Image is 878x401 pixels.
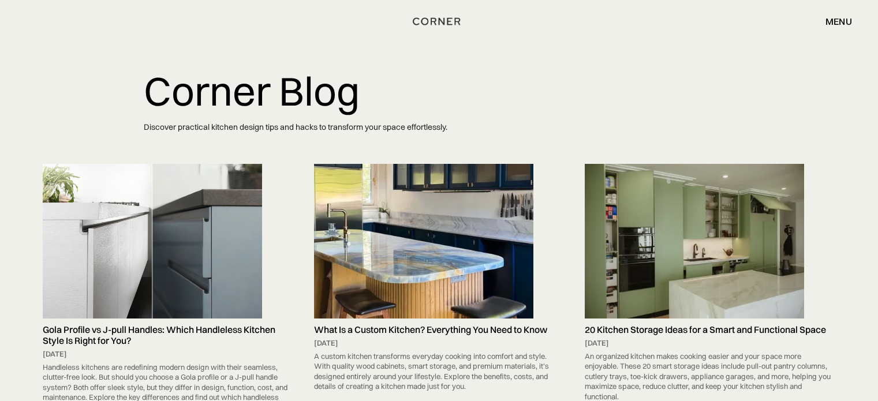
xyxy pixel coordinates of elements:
[314,338,565,348] div: [DATE]
[314,348,565,395] div: A custom kitchen transforms everyday cooking into comfort and style. With quality wood cabinets, ...
[585,338,835,348] div: [DATE]
[314,324,565,335] h5: What Is a Custom Kitchen? Everything You Need to Know
[825,17,852,26] div: menu
[43,349,293,359] div: [DATE]
[43,324,293,346] h5: Gola Profile vs J-pull Handles: Which Handleless Kitchen Style Is Right for You?
[585,324,835,335] h5: 20 Kitchen Storage Ideas for a Smart and Functional Space
[308,164,570,394] a: What Is a Custom Kitchen? Everything You Need to Know[DATE]A custom kitchen transforms everyday c...
[409,14,469,29] a: home
[144,113,735,141] p: Discover practical kitchen design tips and hacks to transform your space effortlessly.
[144,69,735,113] h1: Corner Blog
[814,12,852,31] div: menu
